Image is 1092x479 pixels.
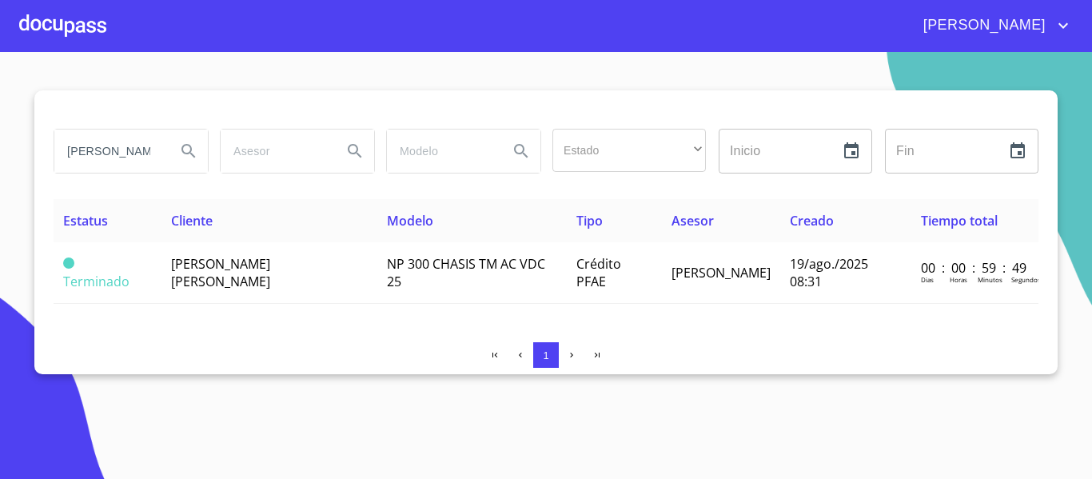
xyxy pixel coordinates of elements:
span: Terminado [63,273,130,290]
p: 00 : 00 : 59 : 49 [921,259,1029,277]
span: [PERSON_NAME] [911,13,1054,38]
span: Terminado [63,257,74,269]
span: Creado [790,212,834,230]
span: Crédito PFAE [576,255,621,290]
p: Dias [921,275,934,284]
span: Modelo [387,212,433,230]
input: search [221,130,329,173]
span: Asesor [672,212,714,230]
span: 1 [543,349,548,361]
button: Search [502,132,540,170]
button: Search [336,132,374,170]
span: 19/ago./2025 08:31 [790,255,868,290]
button: 1 [533,342,559,368]
span: Cliente [171,212,213,230]
input: search [387,130,496,173]
p: Horas [950,275,967,284]
p: Segundos [1011,275,1041,284]
span: Tipo [576,212,603,230]
div: ​ [552,129,706,172]
span: Tiempo total [921,212,998,230]
button: Search [169,132,208,170]
span: [PERSON_NAME] [672,264,771,281]
input: search [54,130,163,173]
span: NP 300 CHASIS TM AC VDC 25 [387,255,545,290]
span: Estatus [63,212,108,230]
span: [PERSON_NAME] [PERSON_NAME] [171,255,270,290]
p: Minutos [978,275,1002,284]
button: account of current user [911,13,1073,38]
